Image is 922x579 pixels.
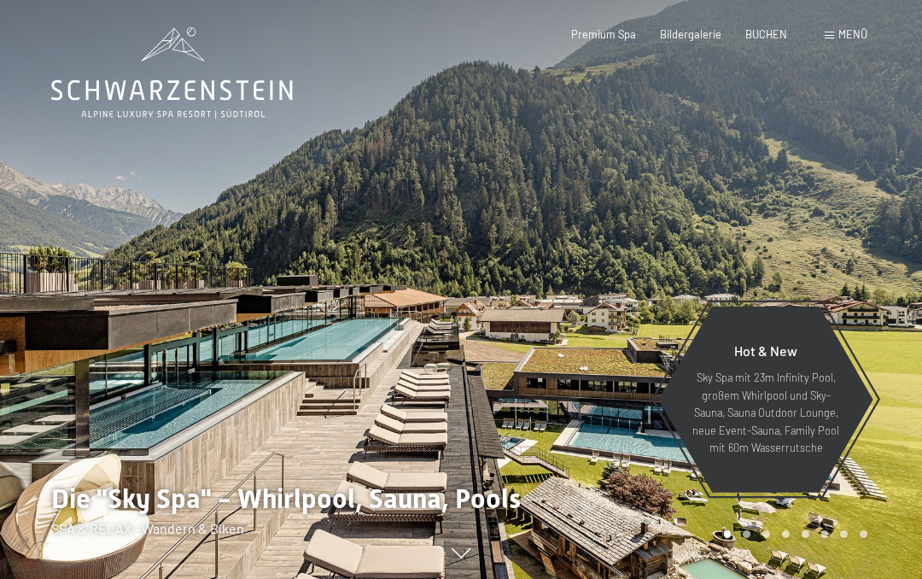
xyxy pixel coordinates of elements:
[718,530,867,538] div: Carousel Pagination
[660,27,721,41] a: Bildergalerie
[782,530,790,538] div: Carousel Page 4
[821,530,829,538] div: Carousel Page 6
[762,530,770,538] div: Carousel Page 3
[734,342,797,359] span: Hot & New
[743,530,750,538] div: Carousel Page 2
[802,530,809,538] div: Carousel Page 5
[724,530,732,538] div: Carousel Page 1 (Current Slide)
[691,369,840,456] p: Sky Spa mit 23m Infinity Pool, großem Whirlpool und Sky-Sauna, Sauna Outdoor Lounge, neue Event-S...
[838,27,867,41] span: Menü
[657,306,874,494] a: Hot & New Sky Spa mit 23m Infinity Pool, großem Whirlpool und Sky-Sauna, Sauna Outdoor Lounge, ne...
[745,27,787,41] a: BUCHEN
[860,530,867,538] div: Carousel Page 8
[840,530,848,538] div: Carousel Page 7
[571,27,636,41] a: Premium Spa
